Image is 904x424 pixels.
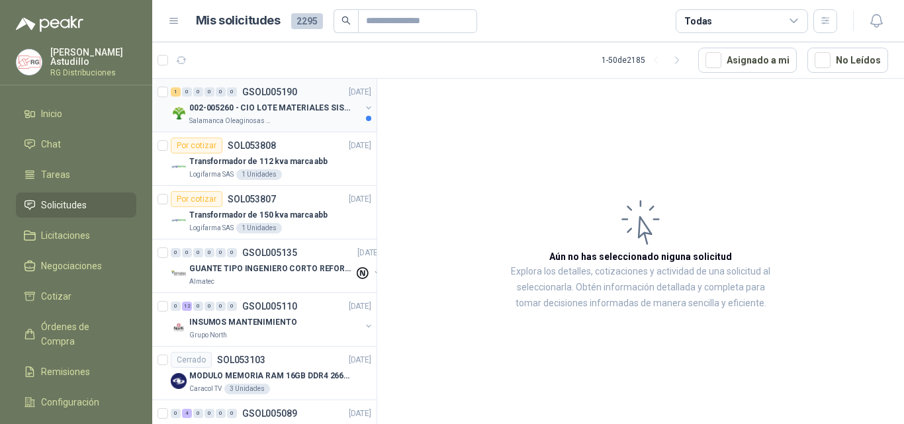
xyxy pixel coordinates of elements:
[41,319,124,349] span: Órdenes de Compra
[341,16,351,25] span: search
[349,407,371,420] p: [DATE]
[182,248,192,257] div: 0
[16,253,136,278] a: Negociaciones
[171,191,222,207] div: Por cotizar
[189,223,234,233] p: Logifarma SAS
[171,302,181,311] div: 0
[189,102,354,114] p: 002-005260 - CIO LOTE MATERIALES SISTEMA HIDRAULIC
[189,169,234,180] p: Logifarma SAS
[41,364,90,379] span: Remisiones
[171,409,181,418] div: 0
[171,352,212,368] div: Cerrado
[189,209,328,222] p: Transformador de 150 kva marca abb
[189,155,328,168] p: Transformador de 112 kva marca abb
[41,137,61,151] span: Chat
[171,266,187,282] img: Company Logo
[349,86,371,99] p: [DATE]
[204,248,214,257] div: 0
[16,359,136,384] a: Remisiones
[50,48,136,66] p: [PERSON_NAME] Astudillo
[16,314,136,354] a: Órdenes de Compra
[349,140,371,152] p: [DATE]
[171,105,187,121] img: Company Logo
[193,248,203,257] div: 0
[50,69,136,77] p: RG Distribuciones
[698,48,797,73] button: Asignado a mi
[242,409,297,418] p: GSOL005089
[193,302,203,311] div: 0
[216,302,226,311] div: 0
[196,11,281,30] h1: Mis solicitudes
[16,390,136,415] a: Configuración
[242,87,297,97] p: GSOL005190
[189,116,273,126] p: Salamanca Oleaginosas SAS
[16,101,136,126] a: Inicio
[152,132,377,186] a: Por cotizarSOL053808[DATE] Company LogoTransformador de 112 kva marca abbLogifarma SAS1 Unidades
[204,409,214,418] div: 0
[349,193,371,206] p: [DATE]
[189,316,296,329] p: INSUMOS MANTENIMIENTO
[16,284,136,309] a: Cotizar
[171,84,374,126] a: 1 0 0 0 0 0 GSOL005190[DATE] Company Logo002-005260 - CIO LOTE MATERIALES SISTEMA HIDRAULICSalama...
[193,87,203,97] div: 0
[152,347,377,400] a: CerradoSOL053103[DATE] Company LogoMODULO MEMORIA RAM 16GB DDR4 2666 MHZ - PORTATILCaracol TV3 Un...
[171,138,222,153] div: Por cotizar
[16,223,136,248] a: Licitaciones
[171,159,187,175] img: Company Logo
[41,167,70,182] span: Tareas
[182,87,192,97] div: 0
[41,395,99,409] span: Configuración
[602,50,688,71] div: 1 - 50 de 2185
[216,409,226,418] div: 0
[171,245,383,287] a: 0 0 0 0 0 0 GSOL005135[DATE] Company LogoGUANTE TIPO INGENIERO CORTO REFORZADOAlmatec
[227,87,237,97] div: 0
[41,228,90,243] span: Licitaciones
[217,355,265,364] p: SOL053103
[189,276,214,287] p: Almatec
[171,298,374,341] a: 0 12 0 0 0 0 GSOL005110[DATE] Company LogoINSUMOS MANTENIMIENTOGrupo North
[227,302,237,311] div: 0
[242,302,297,311] p: GSOL005110
[41,259,102,273] span: Negociaciones
[152,186,377,239] a: Por cotizarSOL053807[DATE] Company LogoTransformador de 150 kva marca abbLogifarma SAS1 Unidades
[171,319,187,335] img: Company Logo
[291,13,323,29] span: 2295
[216,248,226,257] div: 0
[41,289,71,304] span: Cotizar
[228,141,276,150] p: SOL053808
[349,354,371,366] p: [DATE]
[17,50,42,75] img: Company Logo
[171,212,187,228] img: Company Logo
[227,409,237,418] div: 0
[193,409,203,418] div: 0
[171,373,187,389] img: Company Logo
[349,300,371,313] p: [DATE]
[807,48,888,73] button: No Leídos
[228,194,276,204] p: SOL053807
[204,87,214,97] div: 0
[41,106,62,121] span: Inicio
[16,192,136,218] a: Solicitudes
[224,384,270,394] div: 3 Unidades
[41,198,87,212] span: Solicitudes
[16,132,136,157] a: Chat
[182,409,192,418] div: 4
[227,248,237,257] div: 0
[171,248,181,257] div: 0
[510,264,772,312] p: Explora los detalles, cotizaciones y actividad de una solicitud al seleccionarla. Obtén informaci...
[189,370,354,382] p: MODULO MEMORIA RAM 16GB DDR4 2666 MHZ - PORTATIL
[236,169,282,180] div: 1 Unidades
[204,302,214,311] div: 0
[189,384,222,394] p: Caracol TV
[216,87,226,97] div: 0
[242,248,297,257] p: GSOL005135
[684,14,712,28] div: Todas
[236,223,282,233] div: 1 Unidades
[189,330,227,341] p: Grupo North
[357,247,380,259] p: [DATE]
[171,87,181,97] div: 1
[189,263,354,275] p: GUANTE TIPO INGENIERO CORTO REFORZADO
[182,302,192,311] div: 12
[549,249,732,264] h3: Aún no has seleccionado niguna solicitud
[16,16,83,32] img: Logo peakr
